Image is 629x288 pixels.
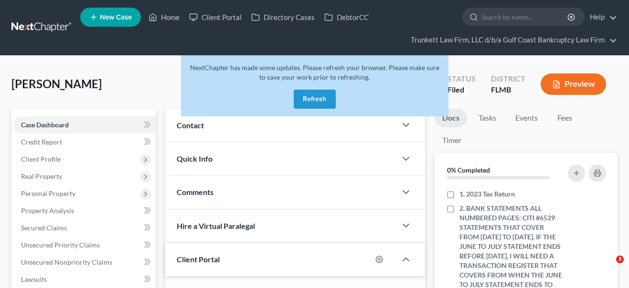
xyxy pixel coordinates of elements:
a: Timer [435,131,469,150]
a: Events [508,109,545,127]
span: Credit Report [21,138,62,146]
a: Unsecured Priority Claims [13,237,156,254]
span: New Case [100,14,132,21]
span: Personal Property [21,189,75,197]
a: Directory Cases [246,9,320,26]
span: Lawsuits [21,275,47,283]
span: NextChapter has made some updates. Please refresh your browser. Please make sure to save your wor... [190,63,439,81]
iframe: Intercom live chat [597,256,619,278]
input: Search by name... [481,8,569,26]
span: Client Portal [177,255,220,264]
button: Refresh [294,90,336,109]
a: Help [585,9,617,26]
a: Secured Claims [13,219,156,237]
div: Filed [448,84,476,95]
div: District [491,73,525,84]
a: Unsecured Nonpriority Claims [13,254,156,271]
a: Client Portal [184,9,246,26]
a: Trunkett Law Firm, LLC d/b/a Gulf Coast Bankruptcy Law Firm [406,31,617,49]
span: Real Property [21,172,62,180]
a: Docs [435,109,467,127]
span: Contact [177,121,204,130]
button: Preview [541,73,606,95]
div: FLMB [491,84,525,95]
a: Tasks [471,109,504,127]
span: 1. 2023 Tax Return [459,189,515,199]
span: Property Analysis [21,206,74,215]
a: Lawsuits [13,271,156,288]
strong: 0% Completed [447,166,490,174]
span: Comments [177,187,213,196]
a: Case Dashboard [13,116,156,134]
a: DebtorCC [320,9,373,26]
span: [PERSON_NAME] [11,77,102,91]
a: Credit Report [13,134,156,151]
span: 3 [616,256,624,263]
span: Unsecured Nonpriority Claims [21,258,112,266]
span: Quick Info [177,154,213,163]
span: Case Dashboard [21,121,69,129]
a: Home [144,9,184,26]
span: Unsecured Priority Claims [21,241,100,249]
span: Secured Claims [21,224,67,232]
a: Fees [549,109,580,127]
div: Status [448,73,476,84]
span: Hire a Virtual Paralegal [177,221,255,230]
span: Client Profile [21,155,61,163]
a: Property Analysis [13,202,156,219]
